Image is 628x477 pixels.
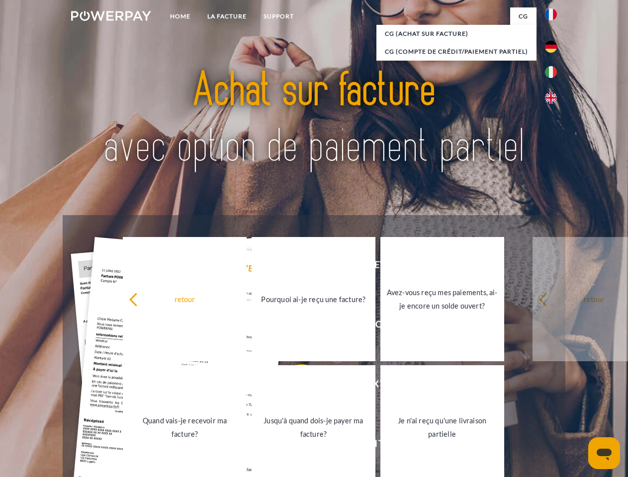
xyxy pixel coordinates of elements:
[255,7,302,25] a: Support
[545,41,557,53] img: de
[376,25,537,43] a: CG (achat sur facture)
[258,414,369,441] div: Jusqu'à quand dois-je payer ma facture?
[71,11,151,21] img: logo-powerpay-white.svg
[545,66,557,78] img: it
[380,237,504,361] a: Avez-vous reçu mes paiements, ai-je encore un solde ouvert?
[95,48,533,190] img: title-powerpay_fr.svg
[162,7,199,25] a: Home
[386,414,498,441] div: Je n'ai reçu qu'une livraison partielle
[588,437,620,469] iframe: Bouton de lancement de la fenêtre de messagerie
[545,8,557,20] img: fr
[199,7,255,25] a: LA FACTURE
[510,7,537,25] a: CG
[386,286,498,313] div: Avez-vous reçu mes paiements, ai-je encore un solde ouvert?
[545,92,557,104] img: en
[129,292,241,306] div: retour
[376,43,537,61] a: CG (Compte de crédit/paiement partiel)
[258,292,369,306] div: Pourquoi ai-je reçu une facture?
[129,414,241,441] div: Quand vais-je recevoir ma facture?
